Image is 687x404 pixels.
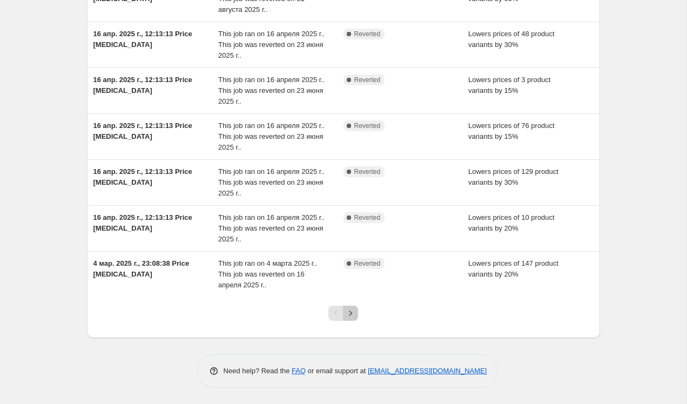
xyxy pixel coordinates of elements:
[468,167,558,186] span: Lowers prices of 129 product variants by 30%
[354,259,381,268] span: Reverted
[93,259,190,278] span: 4 мар. 2025 г., 23:08:38 Price [MEDICAL_DATA]
[328,306,358,321] nav: Pagination
[354,76,381,84] span: Reverted
[93,122,192,140] span: 16 апр. 2025 г., 12:13:13 Price [MEDICAL_DATA]
[468,122,555,140] span: Lowers prices of 76 product variants by 15%
[218,30,325,59] span: This job ran on 16 апреля 2025 г.. This job was reverted on 23 июня 2025 г..
[468,259,558,278] span: Lowers prices of 147 product variants by 20%
[354,167,381,176] span: Reverted
[354,213,381,222] span: Reverted
[218,122,325,151] span: This job ran on 16 апреля 2025 г.. This job was reverted on 23 июня 2025 г..
[468,76,550,95] span: Lowers prices of 3 product variants by 15%
[93,76,192,95] span: 16 апр. 2025 г., 12:13:13 Price [MEDICAL_DATA]
[218,259,317,289] span: This job ran on 4 марта 2025 г.. This job was reverted on 16 апреля 2025 г..
[224,367,292,375] span: Need help? Read the
[218,167,325,197] span: This job ran on 16 апреля 2025 г.. This job was reverted on 23 июня 2025 г..
[93,30,192,49] span: 16 апр. 2025 г., 12:13:13 Price [MEDICAL_DATA]
[354,122,381,130] span: Reverted
[468,213,555,232] span: Lowers prices of 10 product variants by 20%
[93,167,192,186] span: 16 апр. 2025 г., 12:13:13 Price [MEDICAL_DATA]
[218,76,325,105] span: This job ran on 16 апреля 2025 г.. This job was reverted on 23 июня 2025 г..
[218,213,325,243] span: This job ran on 16 апреля 2025 г.. This job was reverted on 23 июня 2025 г..
[354,30,381,38] span: Reverted
[93,213,192,232] span: 16 апр. 2025 г., 12:13:13 Price [MEDICAL_DATA]
[368,367,487,375] a: [EMAIL_ADDRESS][DOMAIN_NAME]
[292,367,306,375] a: FAQ
[306,367,368,375] span: or email support at
[343,306,358,321] button: Next
[468,30,555,49] span: Lowers prices of 48 product variants by 30%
